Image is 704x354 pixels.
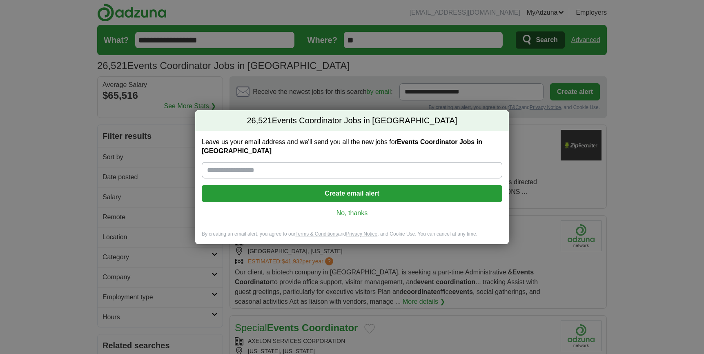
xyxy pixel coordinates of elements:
[195,110,509,131] h2: Events Coordinator Jobs in [GEOGRAPHIC_DATA]
[202,185,502,202] button: Create email alert
[247,115,272,127] span: 26,521
[346,231,378,237] a: Privacy Notice
[202,138,502,156] label: Leave us your email address and we'll send you all the new jobs for
[208,209,496,218] a: No, thanks
[195,231,509,244] div: By creating an email alert, you agree to our and , and Cookie Use. You can cancel at any time.
[295,231,338,237] a: Terms & Conditions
